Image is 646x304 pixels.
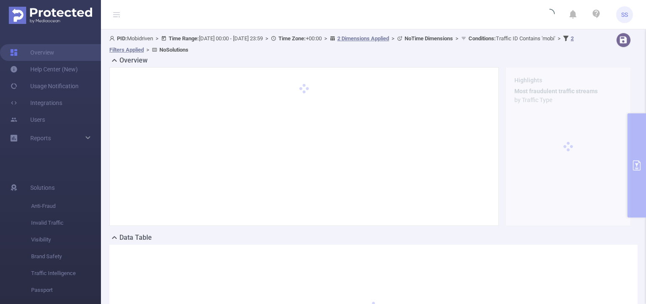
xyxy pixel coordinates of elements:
span: > [263,35,271,42]
h2: Data Table [119,233,152,243]
span: Visibility [31,231,101,248]
a: Usage Notification [10,78,79,94]
b: Conditions : [469,35,496,42]
span: > [322,35,330,42]
span: Brand Safety [31,248,101,265]
b: No Solutions [159,47,188,53]
span: Mobidriven [DATE] 00:00 - [DATE] 23:59 +00:00 [109,35,574,53]
span: Passport [31,282,101,299]
a: Integrations [10,94,62,111]
img: Protected Media [9,7,92,24]
span: > [389,35,397,42]
i: icon: loading [545,9,555,21]
b: PID: [117,35,127,42]
span: SS [621,6,628,23]
span: Reports [30,135,51,142]
u: 2 Dimensions Applied [337,35,389,42]
i: icon: user [109,36,117,41]
b: Time Zone: [278,35,306,42]
span: > [153,35,161,42]
a: Users [10,111,45,128]
span: > [555,35,563,42]
b: Time Range: [169,35,199,42]
span: Invalid Traffic [31,215,101,231]
span: > [453,35,461,42]
span: Traffic Intelligence [31,265,101,282]
span: Solutions [30,179,55,196]
a: Help Center (New) [10,61,78,78]
a: Reports [30,130,51,147]
b: No Time Dimensions [405,35,453,42]
a: Overview [10,44,54,61]
h2: Overview [119,55,148,66]
span: Anti-Fraud [31,198,101,215]
span: Traffic ID Contains 'mobi' [469,35,555,42]
span: > [144,47,152,53]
